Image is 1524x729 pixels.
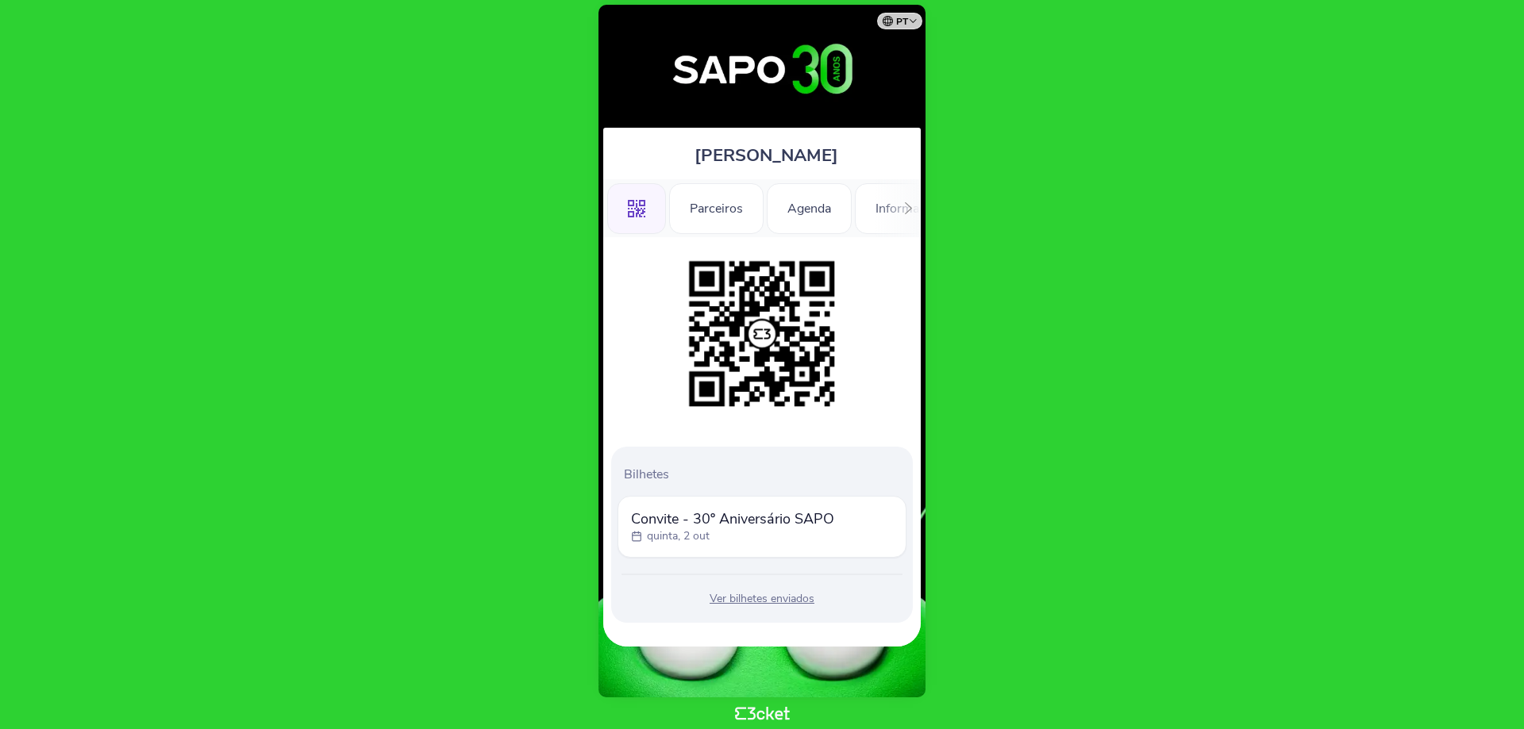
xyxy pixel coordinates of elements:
a: Parceiros [669,198,764,216]
p: Bilhetes [624,466,906,483]
span: [PERSON_NAME] [695,144,838,167]
p: quinta, 2 out [647,528,710,544]
img: ae44406e1e954a9a82eff2271034e967.png [681,253,843,415]
div: Ver bilhetes enviados [618,591,906,607]
div: Informações Adicionais [855,183,1029,234]
span: Convite - 30º Aniversário SAPO [631,509,834,528]
a: Agenda [767,198,852,216]
a: Informações Adicionais [855,198,1029,216]
div: Agenda [767,183,852,234]
div: Parceiros [669,183,764,234]
img: 30º Aniversário SAPO [614,21,911,120]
